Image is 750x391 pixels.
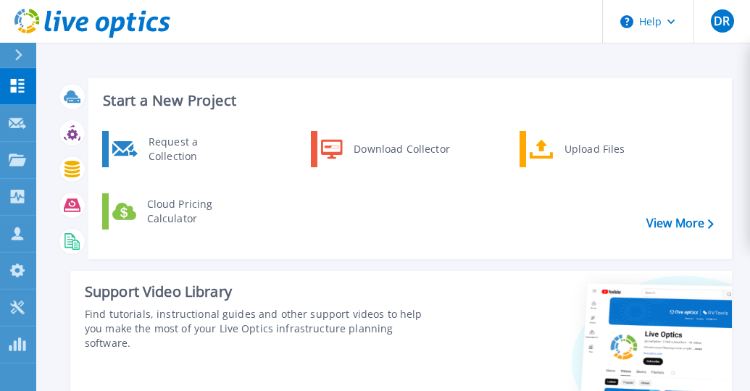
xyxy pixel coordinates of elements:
[141,135,247,164] div: Request a Collection
[714,15,730,27] span: DR
[102,193,251,230] a: Cloud Pricing Calculator
[646,216,714,230] a: View More
[85,307,425,350] div: Find tutorials, instructional guides and other support videos to help you make the most of your L...
[102,131,251,167] a: Request a Collection
[557,135,664,164] div: Upload Files
[311,131,459,167] a: Download Collector
[103,93,713,109] h3: Start a New Project
[85,282,425,301] div: Support Video Library
[140,197,247,226] div: Cloud Pricing Calculator
[346,135,456,164] div: Download Collector
[520,131,668,167] a: Upload Files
